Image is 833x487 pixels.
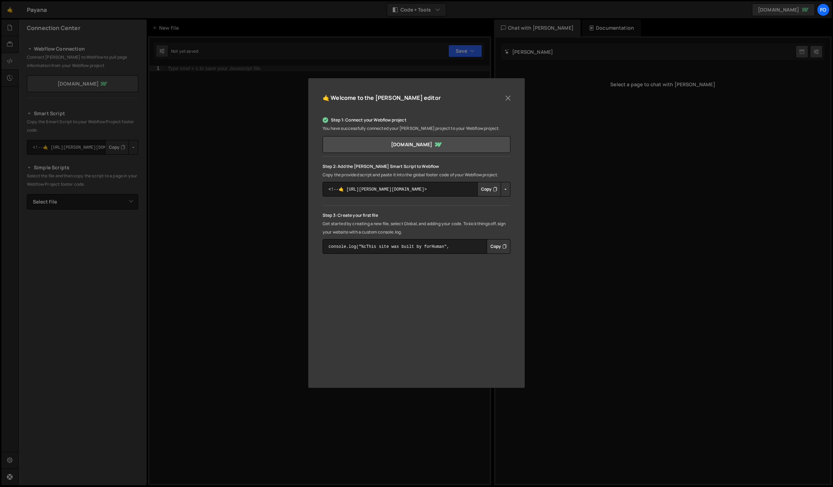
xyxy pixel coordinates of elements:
button: Copy [477,182,501,197]
h5: 🤙 Welcome to the [PERSON_NAME] editor [323,93,441,103]
div: Button group with nested dropdown [477,182,510,197]
a: fo [817,3,830,16]
textarea: <!--🤙 [URL][PERSON_NAME][DOMAIN_NAME]> <script>document.addEventListener("DOMContentLoaded", func... [323,182,510,197]
p: Copy the provided script and paste it into the global footer code of your Webflow project. [323,171,510,179]
p: You have successfully connected your [PERSON_NAME] project to your Webflow project. [323,124,510,133]
textarea: console.log("%cThis site was built by forHuman", "background:blue;color:#fff;padding: 8px;"); [323,239,510,254]
iframe: YouTube video player [323,270,510,375]
p: Step 2: Add the [PERSON_NAME] Smart Script to Webflow [323,162,510,171]
p: Step 1: Connect your Webflow project [323,116,510,124]
p: Step 3: Create your first file [323,211,510,220]
a: [DOMAIN_NAME] [323,136,510,153]
button: Close [503,93,513,103]
button: Copy [487,239,510,254]
p: Get started by creating a new file, select Global, and adding your code. To kick things off, sign... [323,220,510,236]
div: Button group with nested dropdown [487,239,510,254]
